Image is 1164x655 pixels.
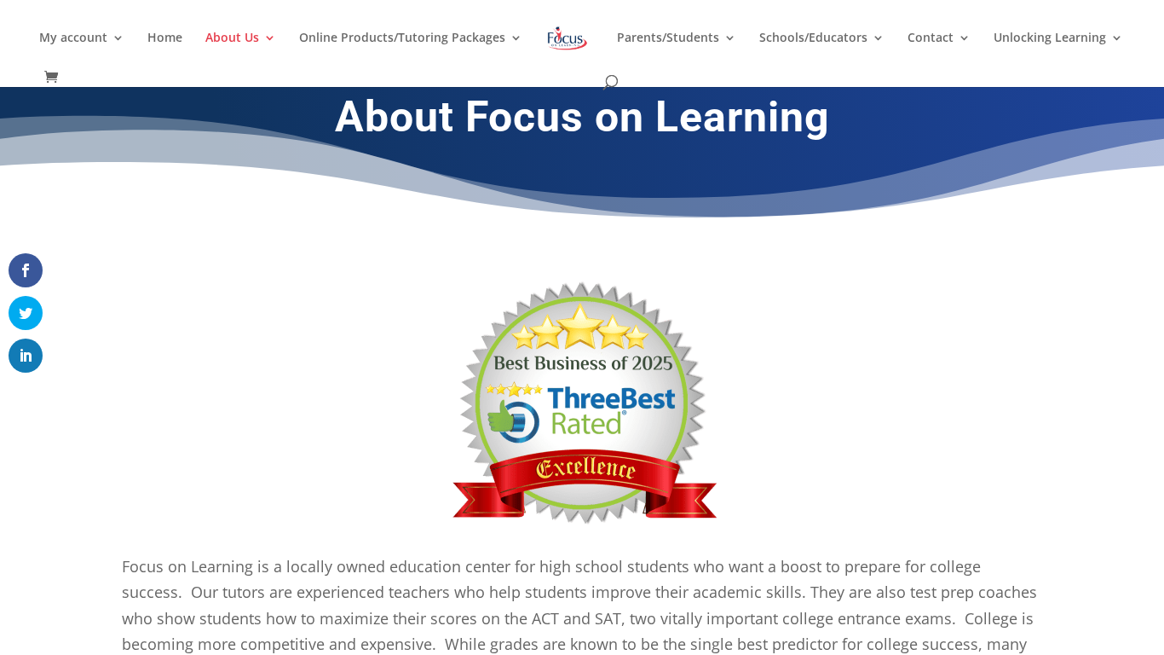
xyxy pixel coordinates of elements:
a: Online Products/Tutoring Packages [299,32,522,72]
a: Parents/Students [617,32,736,72]
a: Schools/Educators [759,32,885,72]
a: Contact [908,32,971,72]
a: Home [147,32,182,72]
h1: About Focus on Learning [122,91,1042,151]
a: My account [39,32,124,72]
img: Focus on Learning [545,23,590,54]
a: About Us [205,32,276,72]
a: Unlocking Learning [994,32,1123,72]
